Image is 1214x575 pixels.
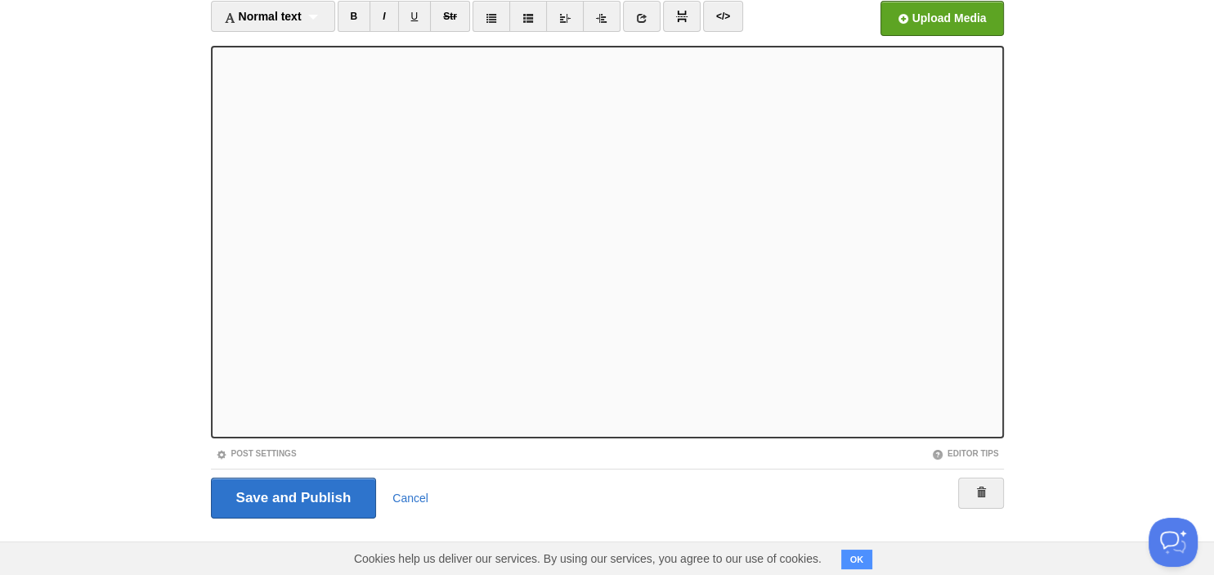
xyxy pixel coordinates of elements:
a: B [338,1,371,32]
span: Normal text [224,10,302,23]
a: U [398,1,432,32]
del: Str [443,11,457,22]
input: Save and Publish [211,478,377,519]
a: Str [430,1,470,32]
iframe: Help Scout Beacon - Open [1149,518,1198,567]
a: Post Settings [216,449,297,458]
a: </> [703,1,743,32]
a: Cancel [392,492,428,505]
a: Editor Tips [932,449,999,458]
button: OK [841,550,873,569]
a: I [370,1,398,32]
span: Cookies help us deliver our services. By using our services, you agree to our use of cookies. [338,542,838,575]
img: pagebreak-icon.png [676,11,688,22]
